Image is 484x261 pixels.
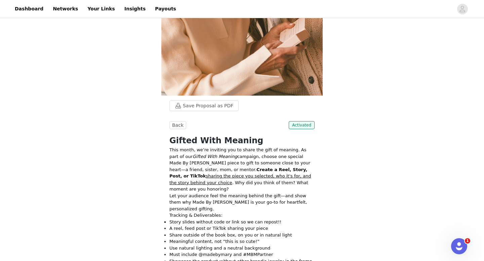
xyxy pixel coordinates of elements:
button: Back [169,121,186,129]
span: Activated [289,121,315,129]
a: Payouts [151,1,180,16]
p: Meaningful content, not “this is so cute!” [169,238,315,245]
li: Story slides without code or link so we can repost!! [169,219,315,225]
span: sharing the piece you selected, who it's for, and the story behind your choice [169,173,311,185]
div: avatar [459,4,466,14]
a: Networks [49,1,82,16]
iframe: Intercom live chat [451,238,467,254]
p: Tracking & Deliverables: [169,212,315,219]
p: Must include @madebymary and #MBMPartner [169,251,315,258]
p: Use natural lighting and a neutral background [169,245,315,252]
button: Save Proposal as PDF [169,100,239,111]
span: 1 [465,238,470,244]
p: This month, we’re inviting you to share the gift of meaning. As part of our campaign, choose one ... [169,147,315,193]
p: Share outside of the book box, on you or in natural light [169,232,315,239]
p: Let your audience feel the meaning behind the gift—and show them why Made By [PERSON_NAME] is you... [169,193,315,212]
a: Dashboard [11,1,47,16]
a: Insights [120,1,150,16]
a: Your Links [83,1,119,16]
em: Gifted With Meaning [193,154,237,159]
li: A reel, feed post or TikTok sharing your piece [169,225,315,232]
h1: Gifted With Meaning [169,135,315,147]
